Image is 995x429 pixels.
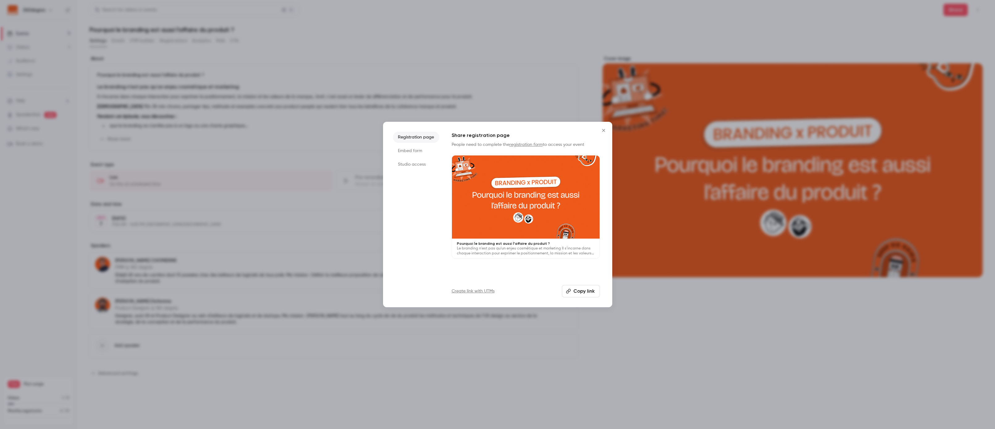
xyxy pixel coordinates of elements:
a: Create link with UTMs [452,288,495,294]
p: Le branding n'est pas qu'un enjeu cosmétique et marketing Il s’incarne dans chaque interaction po... [457,246,595,256]
p: Pourquoi le branding est aussi l'affaire du produit ? [457,241,595,246]
li: Registration page [393,132,439,143]
p: People need to complete the to access your event [452,142,600,148]
li: Studio access [393,159,439,170]
li: Embed form [393,145,439,156]
button: Close [597,124,610,137]
button: Copy link [562,285,600,297]
a: registration form [509,142,543,147]
a: Pourquoi le branding est aussi l'affaire du produit ?Le branding n'est pas qu'un enjeu cosmétique... [452,155,600,259]
h1: Share registration page [452,132,600,139]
